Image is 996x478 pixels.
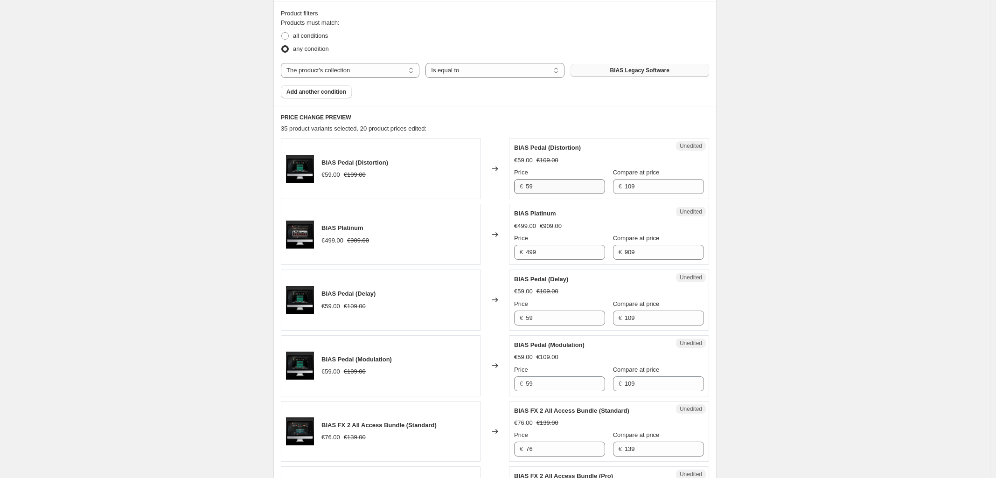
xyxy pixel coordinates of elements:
strike: €109.00 [536,287,558,296]
div: €76.00 [514,418,533,428]
span: Unedited [680,142,702,150]
img: FX2AllAccessBundle_80x.png [286,417,314,445]
span: € [619,380,622,387]
strike: €909.00 [540,222,562,231]
div: €59.00 [514,156,533,165]
div: €59.00 [514,353,533,362]
span: € [619,445,622,452]
div: €59.00 [321,367,340,376]
div: €76.00 [321,433,340,442]
span: € [520,183,523,190]
span: Products must match: [281,19,340,26]
button: BIAS Legacy Software [571,64,709,77]
button: Add another condition [281,85,352,98]
strike: €139.00 [344,433,366,442]
span: Unedited [680,405,702,413]
span: € [520,445,523,452]
span: Price [514,431,528,438]
span: BIAS Platinum [321,224,363,231]
span: BIAS Pedal (Distortion) [514,144,581,151]
span: BIAS Pedal (Distortion) [321,159,388,166]
span: Unedited [680,274,702,281]
span: Unedited [680,339,702,347]
span: Price [514,169,528,176]
span: € [619,314,622,321]
strike: €109.00 [344,302,366,311]
span: BIAS FX 2 All Access Bundle (Standard) [514,407,629,414]
span: BIAS Pedal (Delay) [514,276,568,283]
strike: €109.00 [536,156,558,165]
span: Compare at price [613,169,660,176]
span: € [520,249,523,256]
span: BIAS Pedal (Modulation) [514,341,585,348]
span: € [619,249,622,256]
span: Price [514,300,528,307]
span: € [520,314,523,321]
img: biaspedal-shopify-01_80x.png [286,352,314,380]
div: €59.00 [321,302,340,311]
span: Add another condition [286,88,346,96]
strike: €109.00 [536,353,558,362]
span: BIAS Pedal (Modulation) [321,356,392,363]
span: Unedited [680,208,702,215]
div: €59.00 [514,287,533,296]
div: €59.00 [321,170,340,180]
div: €499.00 [321,236,343,245]
strike: €909.00 [347,236,369,245]
span: any condition [293,45,329,52]
span: all conditions [293,32,328,39]
span: Compare at price [613,366,660,373]
span: Price [514,366,528,373]
span: BIAS FX 2 All Access Bundle (Standard) [321,422,437,429]
span: € [619,183,622,190]
span: BIAS Legacy Software [610,67,669,74]
div: Product filters [281,9,709,18]
span: Price [514,235,528,242]
span: Compare at price [613,235,660,242]
span: Compare at price [613,431,660,438]
strike: €139.00 [536,418,558,428]
div: €499.00 [514,222,536,231]
span: € [520,380,523,387]
span: 35 product variants selected. 20 product prices edited: [281,125,426,132]
img: bias-platinum-shopify-01_80x.png [286,221,314,249]
img: biaspedal-shopify-01_80x.png [286,155,314,183]
img: biaspedal-shopify-01_80x.png [286,286,314,314]
h6: PRICE CHANGE PREVIEW [281,114,709,121]
strike: €109.00 [344,170,366,180]
span: BIAS Platinum [514,210,556,217]
span: Unedited [680,471,702,478]
strike: €109.00 [344,367,366,376]
span: Compare at price [613,300,660,307]
span: BIAS Pedal (Delay) [321,290,376,297]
